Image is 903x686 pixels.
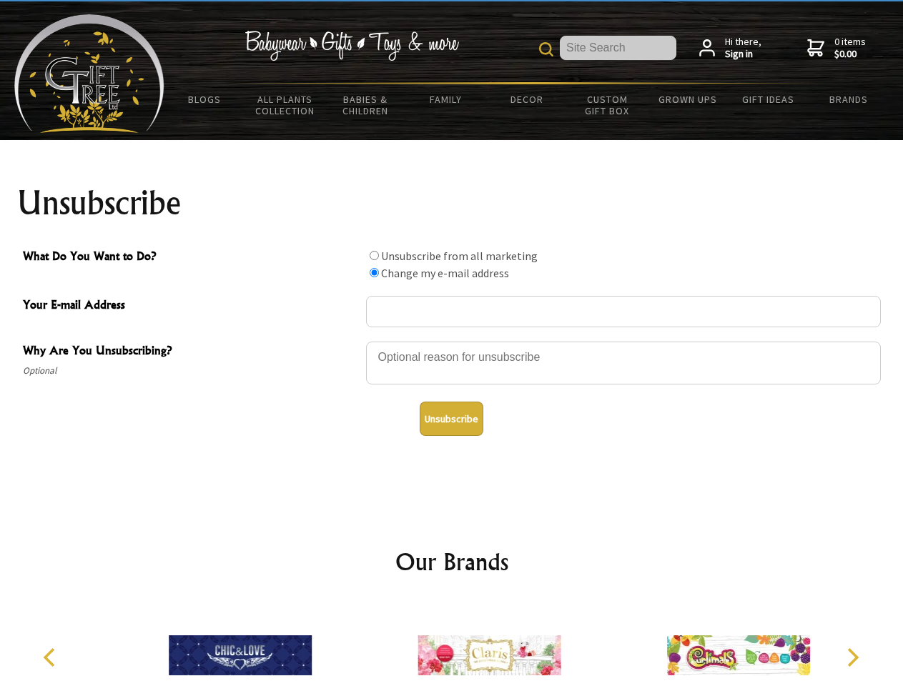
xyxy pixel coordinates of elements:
input: Your E-mail Address [366,296,881,327]
img: Babywear - Gifts - Toys & more [245,31,459,61]
input: Site Search [560,36,676,60]
input: What Do You Want to Do? [370,251,379,260]
label: Unsubscribe from all marketing [381,249,538,263]
a: Babies & Children [325,84,406,126]
a: Grown Ups [647,84,728,114]
a: Family [406,84,487,114]
span: What Do You Want to Do? [23,247,359,268]
a: Custom Gift Box [567,84,648,126]
input: What Do You Want to Do? [370,268,379,277]
label: Change my e-mail address [381,266,509,280]
button: Previous [36,642,67,673]
img: Babyware - Gifts - Toys and more... [14,14,164,133]
span: 0 items [834,35,866,61]
strong: $0.00 [834,48,866,61]
a: Brands [809,84,889,114]
button: Unsubscribe [420,402,483,436]
strong: Sign in [725,48,761,61]
a: 0 items$0.00 [807,36,866,61]
a: Decor [486,84,567,114]
span: Why Are You Unsubscribing? [23,342,359,362]
span: Hi there, [725,36,761,61]
a: Hi there,Sign in [699,36,761,61]
textarea: Why Are You Unsubscribing? [366,342,881,384]
a: All Plants Collection [245,84,326,126]
img: product search [539,42,553,56]
a: BLOGS [164,84,245,114]
h2: Our Brands [29,545,875,579]
a: Gift Ideas [728,84,809,114]
button: Next [837,642,868,673]
h1: Unsubscribe [17,186,887,220]
span: Optional [23,362,359,379]
span: Your E-mail Address [23,296,359,317]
